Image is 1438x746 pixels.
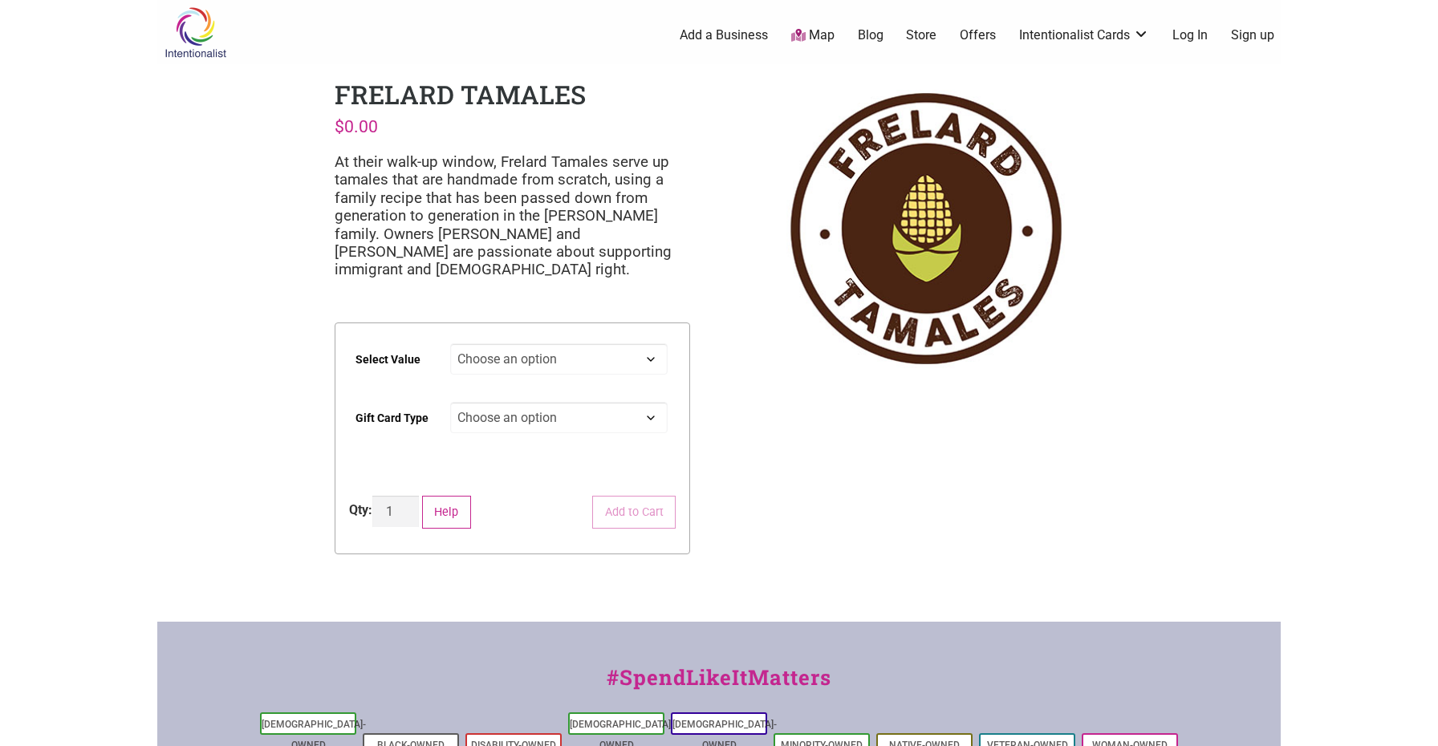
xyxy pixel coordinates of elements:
a: Add a Business [680,26,768,44]
label: Gift Card Type [355,400,429,436]
a: Intentionalist Cards [1019,26,1149,44]
h1: Frelard Tamales [335,77,586,111]
a: Map [791,26,835,45]
div: Qty: [349,501,372,520]
button: Help [422,496,471,529]
p: At their walk-up window, Frelard Tamales serve up tamales that are handmade from scratch, using a... [335,153,690,279]
button: Add to Cart [592,496,676,529]
span: $ [335,116,344,136]
a: Sign up [1231,26,1274,44]
input: Product quantity [372,496,419,527]
bdi: 0.00 [335,116,378,136]
label: Select Value [355,342,420,378]
a: Offers [960,26,996,44]
a: Store [906,26,936,44]
img: Intentionalist [157,6,234,59]
img: Frelard Tamales logo [748,77,1103,380]
div: #SpendLikeItMatters [157,662,1281,709]
a: Blog [858,26,884,44]
a: Log In [1172,26,1208,44]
